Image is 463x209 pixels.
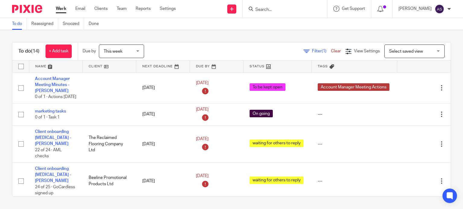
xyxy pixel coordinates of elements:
span: 0 of 1 · Actions [DATE] [35,95,76,99]
p: Due by [83,48,96,54]
div: --- [318,111,391,117]
span: waiting for others to reply [250,140,304,147]
h1: To do [18,48,39,54]
span: On going [250,110,273,117]
td: [DATE] [136,125,190,162]
td: The Reclaimed Flooring Company Ltd [83,125,136,162]
img: Pixie [12,5,42,13]
a: Client onboarding [MEDICAL_DATA] - [PERSON_NAME] [35,167,71,183]
td: [DATE] [136,72,190,103]
span: [DATE] [196,81,209,85]
a: To do [12,18,27,30]
span: [DATE] [196,107,209,112]
div: --- [318,178,391,184]
a: Done [89,18,103,30]
a: Team [117,6,127,12]
span: This week [104,49,122,54]
td: Beeline Promotional Products Ltd [83,162,136,199]
a: Reassigned [31,18,58,30]
span: Account Manager Meeting Actions [318,83,389,91]
span: [DATE] [196,137,209,141]
span: waiting for others to reply [250,177,304,184]
span: View Settings [354,49,380,53]
span: [DATE] [196,174,209,178]
div: --- [318,141,391,147]
span: 0 of 1 · Task 1 [35,115,60,119]
p: [PERSON_NAME] [398,6,432,12]
a: Email [75,6,85,12]
a: + Add task [46,45,72,58]
a: Reports [136,6,151,12]
a: Account Manager Meeting Minutes - [PERSON_NAME] [35,77,70,93]
a: Clear [331,49,341,53]
input: Search [255,7,309,13]
a: Snoozed [63,18,84,30]
span: Get Support [342,7,365,11]
span: 24 of 25 · GoCardless signed up [35,185,75,195]
a: Clients [94,6,108,12]
span: Tags [318,65,328,68]
td: [DATE] [136,162,190,199]
a: marketing tasks [35,109,66,113]
td: [DATE] [136,103,190,126]
span: 22 of 24 · AML checks [35,148,62,158]
img: svg%3E [435,4,444,14]
span: Filter [312,49,331,53]
a: Work [56,6,66,12]
span: (14) [31,49,39,54]
span: To be kept open [250,83,285,91]
a: Client onboarding [MEDICAL_DATA] - [PERSON_NAME] [35,130,71,146]
span: Select saved view [389,49,423,54]
span: (1) [322,49,326,53]
a: Settings [160,6,176,12]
